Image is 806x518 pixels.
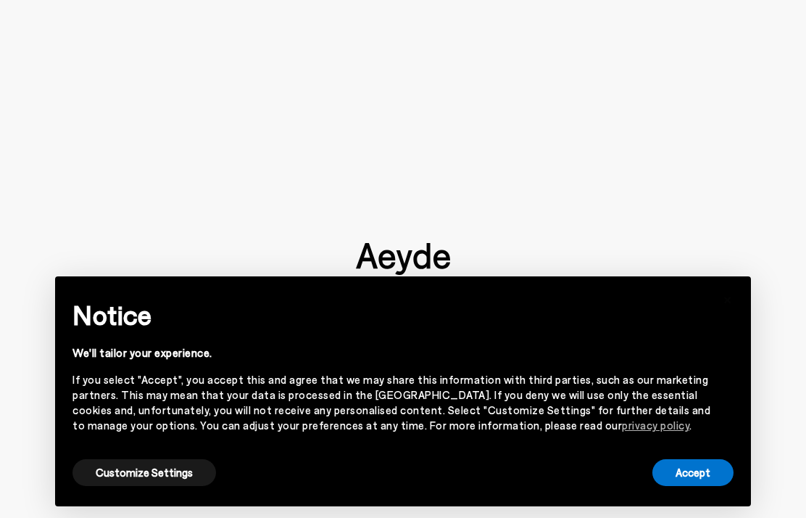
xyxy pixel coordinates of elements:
[710,281,745,316] button: Close this notice
[72,459,216,486] button: Customize Settings
[72,296,710,334] h2: Notice
[652,459,734,486] button: Accept
[356,243,450,275] img: footer-logo.svg
[72,345,710,361] div: We'll tailor your experience.
[72,372,710,433] div: If you select "Accept", you accept this and agree that we may share this information with third p...
[723,287,733,308] span: ×
[622,419,689,432] a: privacy policy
